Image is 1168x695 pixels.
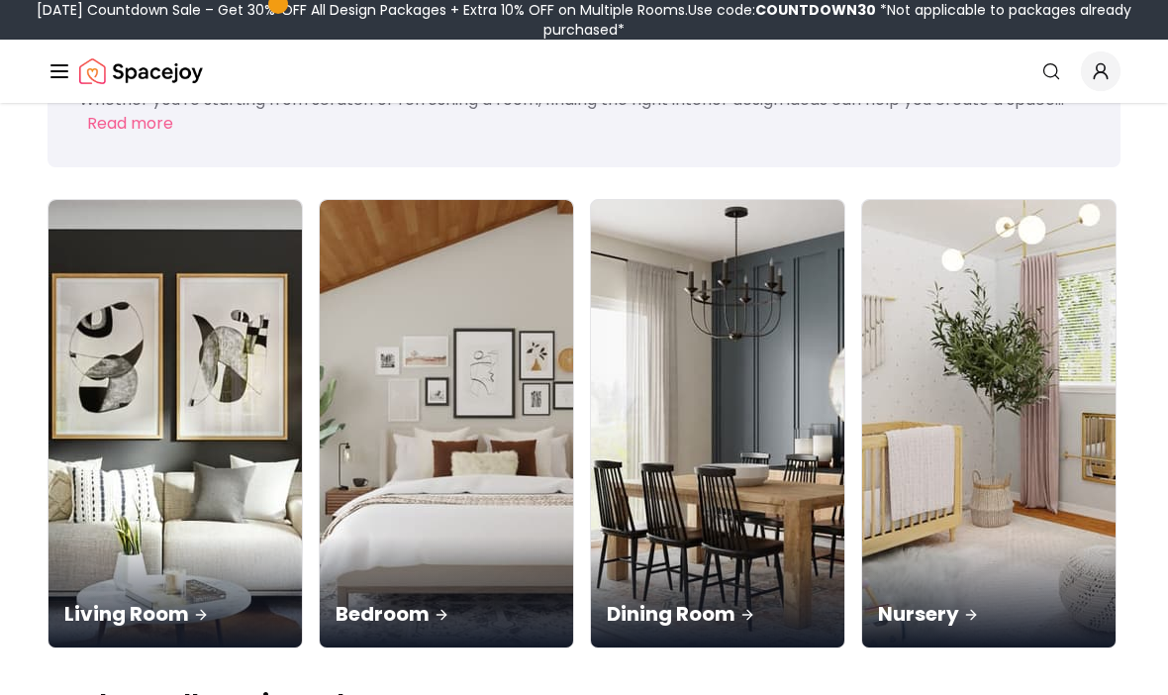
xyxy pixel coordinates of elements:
img: Living Room [49,200,302,647]
p: Dining Room [607,600,828,628]
img: Nursery [862,200,1116,647]
p: Living Room [64,600,286,628]
a: Living RoomLiving Room [48,199,303,648]
p: Bedroom [336,600,557,628]
a: Spacejoy [79,51,203,91]
nav: Global [48,40,1120,103]
a: BedroomBedroom [319,199,574,648]
img: Spacejoy Logo [79,51,203,91]
a: NurseryNursery [861,199,1117,648]
img: Bedroom [320,200,573,647]
button: Read more [87,112,173,136]
img: Dining Room [591,200,844,647]
a: Dining RoomDining Room [590,199,845,648]
p: Nursery [878,600,1100,628]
